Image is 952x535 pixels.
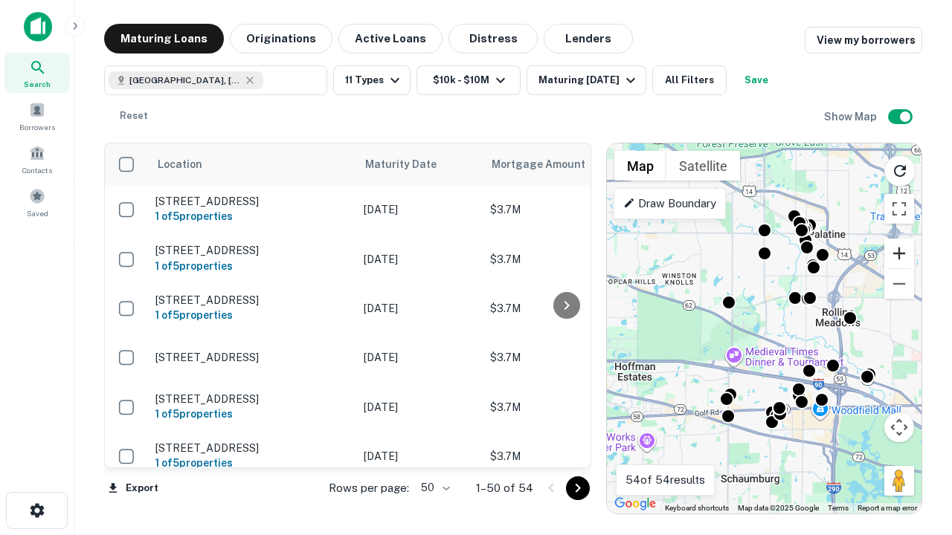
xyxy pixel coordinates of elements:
p: 1–50 of 54 [476,479,533,497]
p: $3.7M [490,448,639,464]
button: 11 Types [333,65,411,95]
a: Borrowers [4,96,70,136]
p: [STREET_ADDRESS] [155,441,349,455]
p: [DATE] [364,399,475,415]
p: [STREET_ADDRESS] [155,294,349,307]
th: Mortgage Amount [483,143,646,185]
button: Export [104,477,162,499]
p: [DATE] [364,251,475,267]
p: [STREET_ADDRESS] [155,244,349,257]
div: 50 [415,477,452,499]
div: Maturing [DATE] [538,71,640,89]
span: Borrowers [19,121,55,133]
button: Keyboard shortcuts [665,503,729,513]
a: Saved [4,182,70,222]
button: Go to next page [566,476,590,500]
img: Google [611,494,660,513]
h6: 1 of 5 properties [155,208,349,224]
p: Rows per page: [329,479,409,497]
button: Active Loans [338,24,443,53]
div: 0 0 [607,143,922,513]
p: [DATE] [364,300,475,317]
p: 54 of 54 results [625,471,705,489]
a: Search [4,53,70,93]
span: [GEOGRAPHIC_DATA], [GEOGRAPHIC_DATA] [129,74,241,87]
span: Contacts [22,164,52,176]
a: Contacts [4,139,70,179]
p: [DATE] [364,349,475,366]
a: View my borrowers [805,27,922,53]
h6: 1 of 5 properties [155,307,349,323]
th: Maturity Date [356,143,483,185]
p: $3.7M [490,399,639,415]
button: Originations [230,24,332,53]
span: Location [157,155,202,173]
p: [DATE] [364,201,475,218]
span: Map data ©2025 Google [738,504,819,512]
p: [STREET_ADDRESS] [155,195,349,208]
h6: 1 of 5 properties [155,455,349,471]
p: [STREET_ADDRESS] [155,351,349,364]
button: Drag Pegman onto the map to open Street View [884,466,914,496]
button: Reload search area [884,155,916,187]
p: [DATE] [364,448,475,464]
img: capitalize-icon.png [24,12,52,42]
button: Maturing Loans [104,24,224,53]
a: Report a map error [858,504,917,512]
button: Reset [110,101,158,131]
button: All Filters [652,65,727,95]
h6: 1 of 5 properties [155,258,349,274]
button: Zoom out [884,269,914,299]
p: [STREET_ADDRESS] [155,392,349,406]
p: $3.7M [490,300,639,317]
button: Save your search to get updates of matches that match your search criteria. [733,65,780,95]
p: $3.7M [490,201,639,218]
button: Distress [448,24,538,53]
span: Saved [27,207,48,219]
a: Terms (opens in new tab) [828,504,849,512]
iframe: Chat Widget [878,369,952,440]
h6: Show Map [824,108,879,125]
button: Maturing [DATE] [527,65,646,95]
span: Maturity Date [365,155,456,173]
button: Show street map [614,151,666,181]
span: Mortgage Amount [492,155,605,173]
h6: 1 of 5 properties [155,406,349,422]
button: Toggle fullscreen view [884,194,914,224]
span: Search [24,78,51,90]
button: Lenders [544,24,633,53]
button: $10k - $10M [416,65,521,95]
a: Open this area in Google Maps (opens a new window) [611,494,660,513]
button: Show satellite imagery [666,151,740,181]
button: Zoom in [884,239,914,268]
p: Draw Boundary [623,195,716,213]
p: $3.7M [490,349,639,366]
th: Location [148,143,356,185]
p: $3.7M [490,251,639,267]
